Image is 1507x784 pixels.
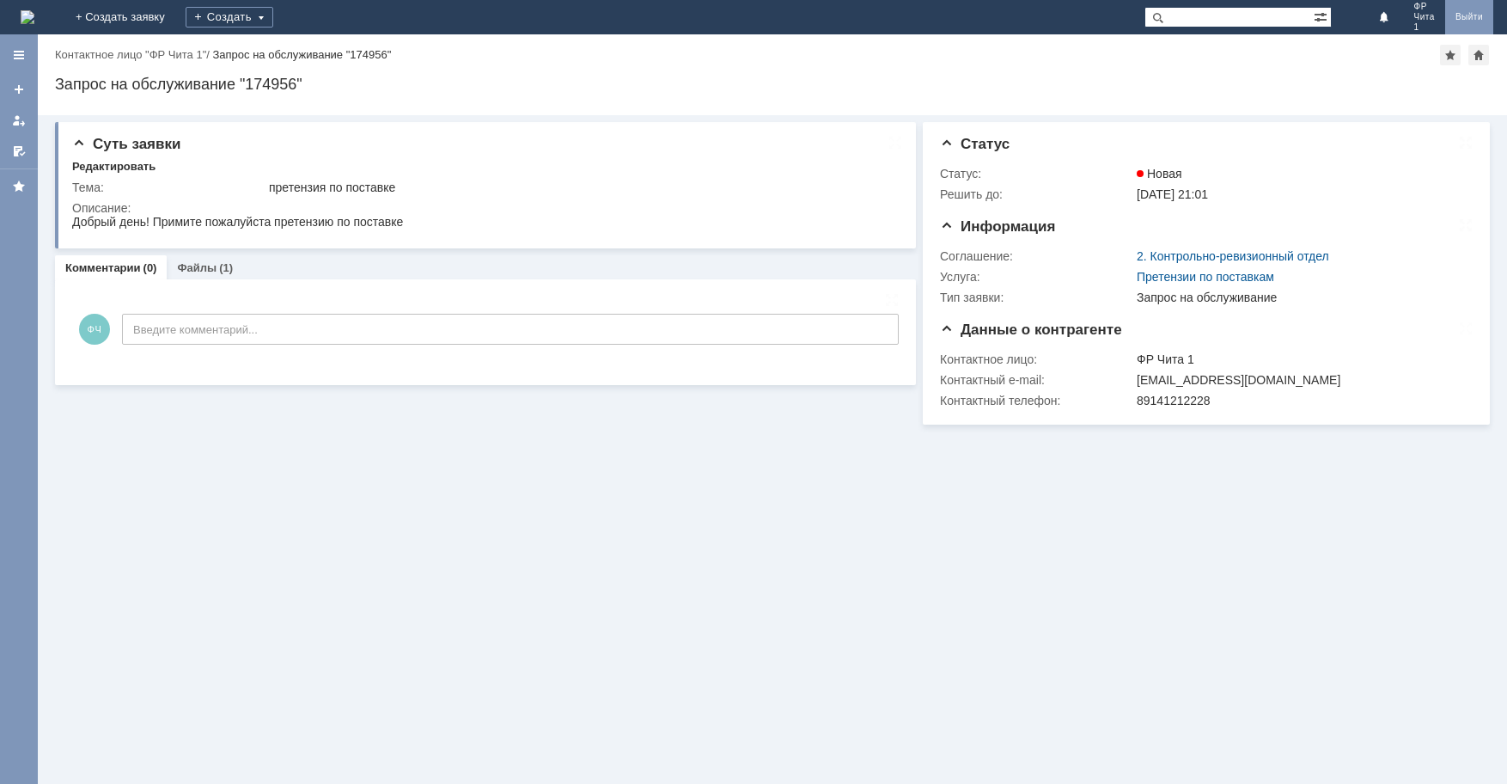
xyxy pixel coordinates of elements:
[55,48,213,61] div: /
[940,136,1010,152] span: Статус
[1137,291,1464,304] div: Запрос на обслуживание
[1459,218,1473,232] div: На всю страницу
[21,10,34,24] a: Перейти на домашнюю страницу
[888,136,902,150] div: На всю страницу
[5,76,33,103] a: Создать заявку
[1459,322,1473,335] div: На всю страницу
[143,261,157,274] div: (0)
[79,314,110,345] span: ФЧ
[213,48,392,61] div: Запрос на обслуживание "174956"
[269,181,890,194] div: претензия по поставке
[72,181,265,194] div: Тема:
[1137,270,1274,284] a: Претензии по поставкам
[5,138,33,165] a: Мои согласования
[1137,167,1182,181] span: Новая
[1314,8,1331,24] span: Расширенный поиск
[885,293,899,307] div: На всю страницу
[1137,352,1464,366] div: ФР Чита 1
[940,394,1133,407] div: Контактный телефон:
[177,261,217,274] a: Файлы
[72,136,180,152] span: Суть заявки
[1414,12,1435,22] span: Чита
[1137,373,1464,387] div: [EMAIL_ADDRESS][DOMAIN_NAME]
[940,249,1133,263] div: Соглашение:
[940,322,1122,338] span: Данные о контрагенте
[1137,394,1464,407] div: 89141212228
[940,167,1133,181] div: Статус:
[1459,136,1473,150] div: На всю страницу
[55,76,1490,93] div: Запрос на обслуживание "174956"
[55,48,206,61] a: Контактное лицо "ФР Чита 1"
[65,261,141,274] a: Комментарии
[940,270,1133,284] div: Услуга:
[940,218,1055,235] span: Информация
[940,187,1133,201] div: Решить до:
[1468,45,1489,65] div: Сделать домашней страницей
[219,261,233,274] div: (1)
[72,160,156,174] div: Редактировать
[940,291,1133,304] div: Тип заявки:
[940,373,1133,387] div: Контактный e-mail:
[940,352,1133,366] div: Контактное лицо:
[1414,22,1435,33] span: 1
[72,201,894,215] div: Описание:
[186,7,273,28] div: Создать
[1137,249,1329,263] a: 2. Контрольно-ревизионный отдел
[1137,187,1208,201] span: [DATE] 21:01
[21,10,34,24] img: logo
[1414,2,1435,12] span: ФР
[1440,45,1461,65] div: Добавить в избранное
[5,107,33,134] a: Мои заявки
